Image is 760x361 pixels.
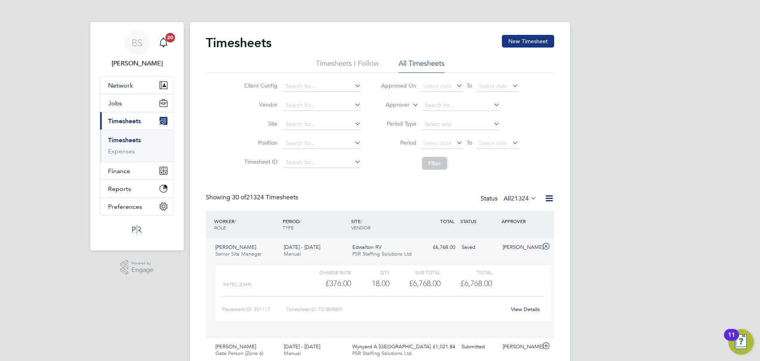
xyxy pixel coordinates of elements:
[728,329,754,355] button: Open Resource Center, 11 new notifications
[215,343,256,350] span: [PERSON_NAME]
[361,218,362,224] span: /
[232,193,246,201] span: 30 of
[100,130,174,162] div: Timesheets
[108,82,133,89] span: Network
[215,244,256,250] span: [PERSON_NAME]
[381,120,416,127] label: Period Type
[283,100,361,111] input: Search for...
[131,260,154,267] span: Powered by
[511,195,529,202] span: 21324
[242,82,277,89] label: Client Config
[223,282,251,287] span: Rates (£/HR)
[100,30,174,68] a: BS[PERSON_NAME]
[212,214,281,235] div: WORKER
[284,350,301,357] span: Manual
[511,306,540,313] a: View Details
[352,244,382,250] span: Edwalton RV
[500,241,541,254] div: [PERSON_NAME]
[100,198,174,215] button: Preferences
[108,203,142,210] span: Preferences
[242,101,277,108] label: Vendor
[300,267,351,277] div: Charge rate
[389,267,441,277] div: Sub Total
[284,244,320,250] span: [DATE] - [DATE]
[502,35,554,48] button: New Timesheet
[399,59,445,73] li: All Timesheets
[441,267,492,277] div: Total
[214,224,226,231] span: ROLE
[242,158,277,165] label: Timesheet ID
[352,350,412,357] span: PSR Staffing Solutions Ltd
[100,180,174,197] button: Reports
[316,59,379,73] li: Timesheets I Follow
[417,241,458,254] div: £6,768.00
[215,350,263,357] span: Gate Person (Zone 6)
[281,214,349,235] div: PERIOD
[283,119,361,130] input: Search for...
[130,223,144,236] img: psrsolutions-logo-retina.png
[100,223,174,236] a: Go to home page
[283,138,361,149] input: Search for...
[100,162,174,180] button: Finance
[90,22,184,250] nav: Main navigation
[232,193,298,201] span: 21324 Timesheets
[206,35,272,51] h2: Timesheets
[242,139,277,146] label: Position
[458,241,500,254] div: Saved
[464,138,475,148] span: To
[389,277,441,290] div: £6,768.00
[374,101,410,109] label: Approver
[300,218,301,224] span: /
[422,119,500,130] input: Select one
[460,279,492,288] span: £6,768.00
[422,100,500,111] input: Search for...
[108,147,135,155] a: Expenses
[242,120,277,127] label: Site
[381,139,416,146] label: Period
[351,224,370,231] span: VENDOR
[283,157,361,168] input: Search for...
[422,157,447,170] button: Filter
[458,214,500,228] div: STATUS
[351,267,389,277] div: QTY
[120,260,154,275] a: Powered byEngage
[108,167,130,175] span: Finance
[286,303,506,316] div: Timesheet ID: TS1808801
[479,139,507,147] span: Select date
[283,224,294,231] span: TYPE
[440,218,454,224] span: TOTAL
[131,267,154,273] span: Engage
[503,195,537,202] label: All
[156,30,171,55] a: 20
[108,136,141,144] a: Timesheets
[481,193,538,204] div: Status
[284,343,320,350] span: [DATE] - [DATE]
[215,250,262,257] span: Senior Site Manager
[108,117,141,125] span: Timesheets
[423,139,452,147] span: Select date
[352,343,431,350] span: Wynyard A [GEOGRAPHIC_DATA]
[464,80,475,91] span: To
[108,185,131,193] span: Reports
[352,250,412,257] span: PSR Staffing Solutions Ltd
[500,214,541,228] div: APPROVER
[351,277,389,290] div: 18.00
[417,340,458,353] div: £1,021.84
[728,335,735,345] div: 11
[458,340,500,353] div: Submitted
[284,250,301,257] span: Manual
[100,94,174,112] button: Jobs
[131,38,142,48] span: BS
[234,218,236,224] span: /
[100,112,174,130] button: Timesheets
[349,214,418,235] div: SITE
[108,99,122,107] span: Jobs
[423,82,452,90] span: Select date
[100,76,174,94] button: Network
[222,303,286,316] div: Placement ID: 301117
[165,33,175,42] span: 20
[381,82,416,89] label: Approved On
[479,82,507,90] span: Select date
[100,59,174,68] span: Beth Seddon
[300,277,351,290] div: £376.00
